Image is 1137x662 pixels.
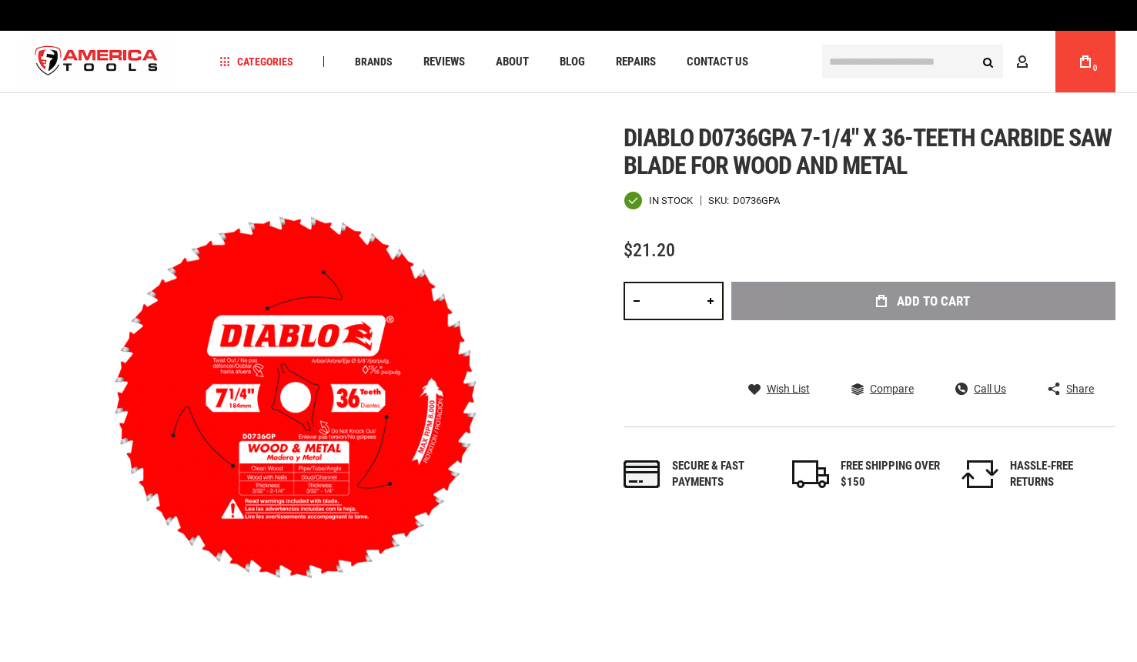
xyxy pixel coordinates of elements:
[767,383,810,394] span: Wish List
[212,52,300,72] a: Categories
[560,56,585,68] span: Blog
[851,382,914,396] a: Compare
[841,458,941,491] div: FREE SHIPPING OVER $150
[22,33,172,91] a: store logo
[974,383,1006,394] span: Call Us
[870,383,914,394] span: Compare
[1066,383,1094,394] span: Share
[489,52,536,72] a: About
[624,123,1112,180] span: Diablo d0736gpa 7-1/4" x 36-teeth carbide saw blade for wood and metal
[423,56,465,68] span: Reviews
[624,191,693,210] div: Availability
[624,239,675,261] span: $21.20
[1010,458,1110,491] div: HASSLE-FREE RETURNS
[748,382,810,396] a: Wish List
[553,52,592,72] a: Blog
[616,56,656,68] span: Repairs
[672,458,772,491] div: Secure & fast payments
[355,56,393,67] span: Brands
[680,52,755,72] a: Contact Us
[687,56,748,68] span: Contact Us
[416,52,472,72] a: Reviews
[624,460,660,488] img: payments
[708,196,733,206] strong: SKU
[955,382,1006,396] a: Call Us
[348,52,400,72] a: Brands
[649,196,693,206] span: In stock
[974,47,1003,76] button: Search
[609,52,663,72] a: Repairs
[1093,64,1098,72] span: 0
[1071,31,1100,92] a: 0
[496,56,529,68] span: About
[961,460,998,488] img: returns
[219,56,293,67] span: Categories
[22,33,172,91] img: America Tools
[792,460,829,488] img: shipping
[733,196,780,206] div: D0736GPA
